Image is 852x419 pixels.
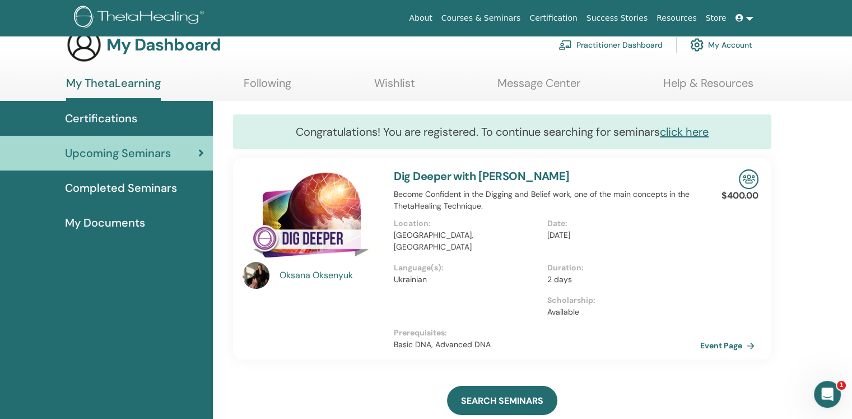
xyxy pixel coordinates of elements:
img: chalkboard-teacher.svg [558,40,572,50]
a: Certification [525,8,581,29]
span: Completed Seminars [65,179,177,196]
a: About [404,8,436,29]
p: $400.00 [721,189,758,202]
p: [GEOGRAPHIC_DATA], [GEOGRAPHIC_DATA] [394,229,540,253]
a: click here [660,125,709,139]
a: Following [244,76,291,98]
a: Dig Deeper with [PERSON_NAME] [394,169,570,183]
a: Store [701,8,731,29]
div: Congratulations! You are registered. To continue searching for seminars [233,114,771,149]
p: Ukrainian [394,274,540,286]
a: Message Center [497,76,580,98]
span: 1 [837,381,846,390]
p: Date : [547,218,693,229]
a: My ThetaLearning [66,76,161,101]
img: cog.svg [690,35,704,54]
p: Basic DNA, Advanced DNA [394,339,700,351]
img: logo.png [74,6,208,31]
a: Resources [652,8,701,29]
a: Event Page [700,337,759,354]
p: Duration : [547,262,693,274]
a: Wishlist [374,76,415,98]
span: Certifications [65,110,137,127]
p: Available [547,306,693,318]
a: SEARCH SEMINARS [447,386,557,415]
p: Location : [394,218,540,229]
p: Become Confident in the Digging and Belief work, one of the main concepts in the ThetaHealing Tec... [394,188,700,212]
a: Oksana Oksenyuk [280,269,383,282]
span: My Documents [65,214,145,231]
img: In-Person Seminar [739,169,758,189]
p: Prerequisites : [394,327,700,339]
a: Practitioner Dashboard [558,33,663,57]
img: generic-user-icon.jpg [66,27,102,63]
span: SEARCH SEMINARS [461,395,543,407]
img: Dig Deeper [243,169,380,265]
iframe: Intercom live chat [814,381,841,408]
a: Success Stories [582,8,652,29]
h3: My Dashboard [106,35,221,55]
a: Courses & Seminars [437,8,525,29]
a: My Account [690,33,752,57]
p: Scholarship : [547,294,693,306]
img: default.jpg [243,262,269,289]
p: 2 days [547,274,693,286]
span: Upcoming Seminars [65,145,171,162]
p: [DATE] [547,229,693,241]
a: Help & Resources [663,76,753,98]
p: Language(s) : [394,262,540,274]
